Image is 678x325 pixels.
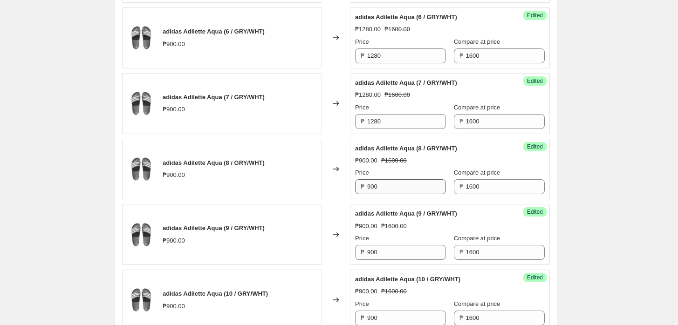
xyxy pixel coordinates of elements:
[527,143,543,150] span: Edited
[527,208,543,216] span: Edited
[355,222,377,231] div: ₱900.00
[163,40,185,49] div: ₱900.00
[459,52,463,59] span: ₱
[127,155,155,183] img: F35538_b_final_80x.jpg
[355,14,457,20] span: adidas Adilette Aqua (6 / GRY/WHT)
[355,25,381,34] div: ₱1280.00
[355,156,377,165] div: ₱900.00
[127,286,155,314] img: F35538_b_final_80x.jpg
[163,236,185,245] div: ₱900.00
[459,249,463,256] span: ₱
[163,290,268,297] span: adidas Adilette Aqua (10 / GRY/WHT)
[355,300,369,307] span: Price
[361,52,364,59] span: ₱
[163,94,265,101] span: adidas Adilette Aqua (7 / GRY/WHT)
[384,90,410,100] strike: ₱1600.00
[361,118,364,125] span: ₱
[355,145,457,152] span: adidas Adilette Aqua (8 / GRY/WHT)
[355,90,381,100] div: ₱1280.00
[163,159,265,166] span: adidas Adilette Aqua (8 / GRY/WHT)
[127,221,155,249] img: F35538_b_final_80x.jpg
[361,183,364,190] span: ₱
[355,210,457,217] span: adidas Adilette Aqua (9 / GRY/WHT)
[163,28,265,35] span: adidas Adilette Aqua (6 / GRY/WHT)
[355,104,369,111] span: Price
[527,77,543,85] span: Edited
[384,25,410,34] strike: ₱1600.00
[459,118,463,125] span: ₱
[355,79,457,86] span: adidas Adilette Aqua (7 / GRY/WHT)
[454,300,500,307] span: Compare at price
[127,24,155,52] img: F35538_b_final_80x.jpg
[355,235,369,242] span: Price
[454,235,500,242] span: Compare at price
[355,169,369,176] span: Price
[163,170,185,180] div: ₱900.00
[454,104,500,111] span: Compare at price
[163,105,185,114] div: ₱900.00
[163,224,265,231] span: adidas Adilette Aqua (9 / GRY/WHT)
[527,274,543,281] span: Edited
[381,287,407,296] strike: ₱1600.00
[361,314,364,321] span: ₱
[527,12,543,19] span: Edited
[163,302,185,311] div: ₱900.00
[381,156,407,165] strike: ₱1600.00
[127,89,155,117] img: F35538_b_final_80x.jpg
[454,169,500,176] span: Compare at price
[381,222,407,231] strike: ₱1600.00
[355,38,369,45] span: Price
[355,287,377,296] div: ₱900.00
[459,314,463,321] span: ₱
[459,183,463,190] span: ₱
[454,38,500,45] span: Compare at price
[361,249,364,256] span: ₱
[355,276,460,283] span: adidas Adilette Aqua (10 / GRY/WHT)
